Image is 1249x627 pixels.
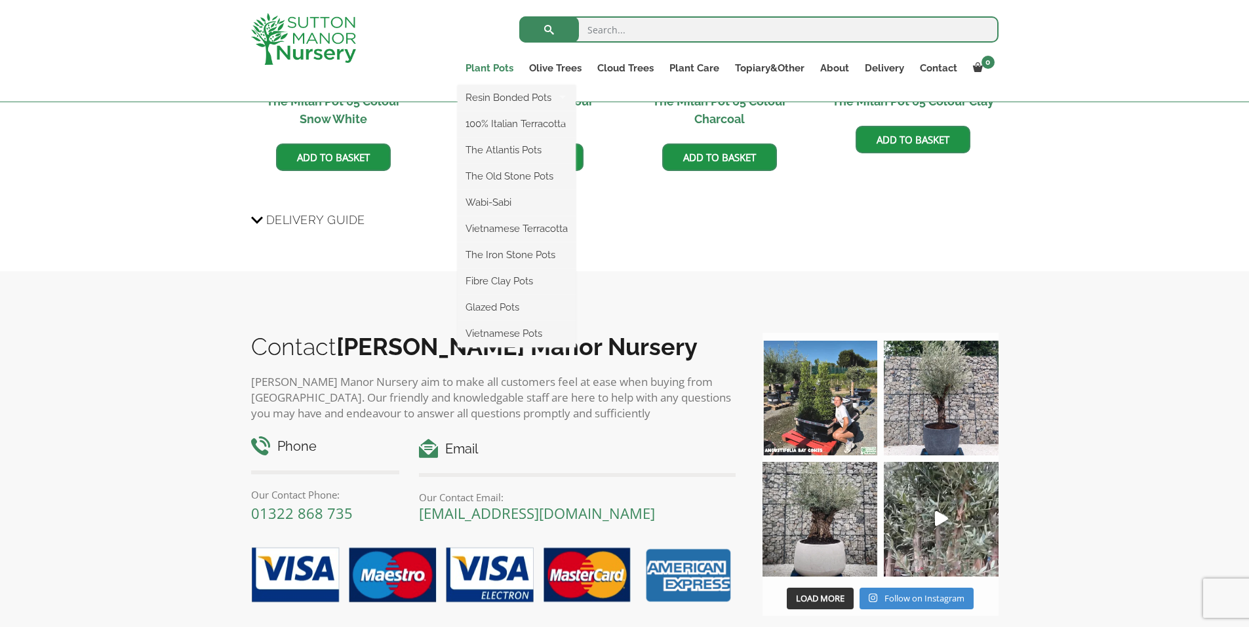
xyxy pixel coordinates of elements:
[419,439,736,459] h4: Email
[860,588,973,610] a: Instagram Follow on Instagram
[251,436,400,457] h4: Phone
[981,56,995,69] span: 0
[251,86,416,134] h2: The Milan Pot 65 Colour Snow White
[727,59,812,77] a: Topiary&Other
[856,126,970,153] a: Add to basket: “The Milan Pot 65 Colour Clay”
[241,540,736,612] img: payment-options.png
[519,16,999,43] input: Search...
[251,503,353,523] a: 01322 868 735
[458,271,576,291] a: Fibre Clay Pots
[763,462,877,577] img: Check out this beauty we potted at our nursery today ❤️‍🔥 A huge, ancient gnarled Olive tree plan...
[458,219,576,238] a: Vietnamese Terracotta
[458,59,521,77] a: Plant Pots
[251,487,400,503] p: Our Contact Phone:
[458,88,576,107] a: Resin Bonded Pots
[935,511,948,526] svg: Play
[637,86,802,134] h2: The Milan Pot 65 Colour Charcoal
[458,245,576,265] a: The Iron Stone Pots
[251,374,736,421] p: [PERSON_NAME] Manor Nursery aim to make all customers feel at ease when buying from [GEOGRAPHIC_D...
[458,114,576,134] a: 100% Italian Terracotta
[458,140,576,160] a: The Atlantis Pots
[444,86,608,134] h2: The Milan Pot 65 Colour Greystone
[965,59,999,77] a: 0
[869,593,877,603] svg: Instagram
[812,59,857,77] a: About
[336,333,698,360] b: [PERSON_NAME] Manor Nursery
[458,193,576,212] a: Wabi-Sabi
[662,59,727,77] a: Plant Care
[763,341,877,455] img: Our elegant & picturesque Angustifolia Cones are an exquisite addition to your Bay Tree collectio...
[884,462,999,577] img: New arrivals Monday morning of beautiful olive trees 🤩🤩 The weather is beautiful this summer, gre...
[276,143,391,171] a: Add to basket: “The Milan Pot 65 Colour Snow White”
[419,503,655,523] a: [EMAIL_ADDRESS][DOMAIN_NAME]
[251,333,736,360] h2: Contact
[787,588,854,610] button: Load More
[912,59,965,77] a: Contact
[884,341,999,455] img: A beautiful multi-stem Spanish Olive tree potted in our luxurious fibre clay pots 😍😍
[884,462,999,577] a: Play
[458,324,576,343] a: Vietnamese Pots
[662,143,777,171] a: Add to basket: “The Milan Pot 65 Colour Charcoal”
[857,59,912,77] a: Delivery
[458,166,576,186] a: The Old Stone Pots
[796,592,844,604] span: Load More
[589,59,662,77] a: Cloud Trees
[419,489,736,505] p: Our Contact Email:
[521,59,589,77] a: Olive Trees
[884,592,964,604] span: Follow on Instagram
[266,208,365,232] span: Delivery Guide
[458,297,576,317] a: Glazed Pots
[251,13,356,65] img: logo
